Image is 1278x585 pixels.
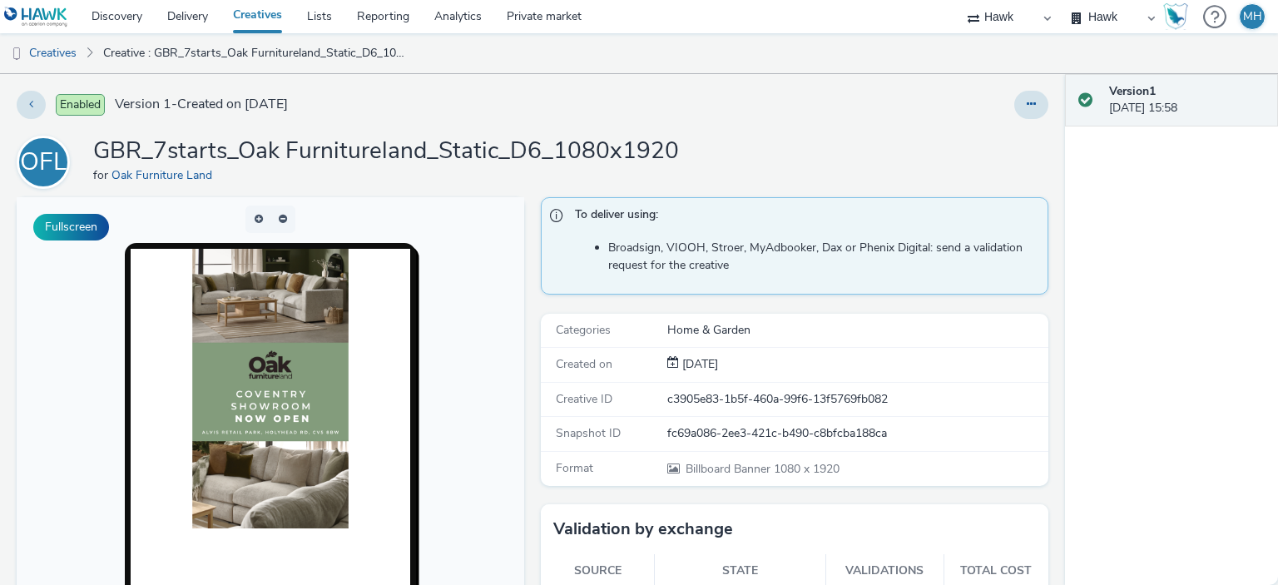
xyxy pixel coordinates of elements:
[93,136,679,167] h1: GBR_7starts_Oak Furnitureland_Static_D6_1080x1920
[95,33,414,73] a: Creative : GBR_7starts_Oak Furnitureland_Static_D6_1080x1920
[115,95,288,114] span: Version 1 - Created on [DATE]
[93,167,111,183] span: for
[20,139,67,186] div: OFL
[8,46,25,62] img: dooh
[667,322,1047,339] div: Home & Garden
[556,425,621,441] span: Snapshot ID
[4,7,68,27] img: undefined Logo
[1109,83,1156,99] strong: Version 1
[556,460,593,476] span: Format
[575,206,1031,228] span: To deliver using:
[17,154,77,170] a: OFL
[1243,4,1262,29] div: MH
[679,356,718,372] span: [DATE]
[684,461,840,477] span: 1080 x 1920
[556,322,611,338] span: Categories
[111,167,219,183] a: Oak Furniture Land
[608,240,1039,274] li: Broadsign, VIOOH, Stroer, MyAdbooker, Dax or Phenix Digital: send a validation request for the cr...
[1163,3,1195,30] a: Hawk Academy
[56,94,105,116] span: Enabled
[1163,3,1188,30] img: Hawk Academy
[33,214,109,240] button: Fullscreen
[556,356,612,372] span: Created on
[667,425,1047,442] div: fc69a086-2ee3-421c-b490-c8bfcba188ca
[556,391,612,407] span: Creative ID
[667,391,1047,408] div: c3905e83-1b5f-460a-99f6-13f5769fb082
[679,356,718,373] div: Creation 26 September 2025, 15:58
[553,517,733,542] h3: Validation by exchange
[176,52,332,331] img: Advertisement preview
[686,461,774,477] span: Billboard Banner
[1109,83,1265,117] div: [DATE] 15:58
